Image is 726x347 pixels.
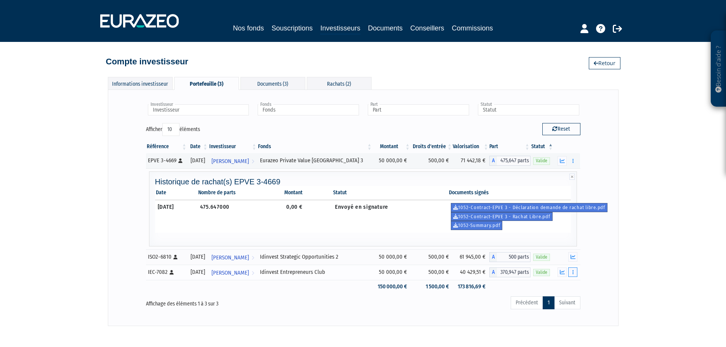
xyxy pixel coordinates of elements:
[106,57,188,66] h4: Compte investisseur
[208,153,257,168] a: [PERSON_NAME]
[542,123,580,135] button: Reset
[497,156,530,166] span: 475,647 parts
[208,265,257,280] a: [PERSON_NAME]
[589,57,620,69] a: Retour
[212,154,249,168] span: [PERSON_NAME]
[533,254,550,261] span: Valide
[100,14,179,28] img: 1732889491-logotype_eurazeo_blanc_rvb.png
[188,140,208,153] th: Date: activer pour trier la colonne par ordre croissant
[373,249,411,265] td: 50 000,00 €
[489,267,497,277] span: A
[260,253,370,261] div: Idinvest Strategic Opportunities 2
[411,140,453,153] th: Droits d'entrée: activer pour trier la colonne par ordre croissant
[146,140,188,153] th: Référence : activer pour trier la colonne par ordre croissant
[373,280,411,293] td: 150 000,00 €
[257,140,373,153] th: Fonds: activer pour trier la colonne par ordre croissant
[212,251,249,265] span: [PERSON_NAME]
[489,156,497,166] span: A
[489,252,530,262] div: A - Idinvest Strategic Opportunities 2
[170,270,174,275] i: [Français] Personne physique
[252,266,254,280] i: Voir l'investisseur
[178,158,183,163] i: [Français] Personne physique
[212,266,249,280] span: [PERSON_NAME]
[148,268,185,276] div: IEC-7082
[489,140,530,153] th: Part: activer pour trier la colonne par ordre croissant
[233,23,264,34] a: Nos fonds
[208,249,257,265] a: [PERSON_NAME]
[533,157,550,165] span: Valide
[489,267,530,277] div: A - Idinvest Entrepreneurs Club
[108,77,173,90] div: Informations investisseur
[260,268,370,276] div: Idinvest Entrepreneurs Club
[173,255,178,259] i: [Français] Personne physique
[411,265,453,280] td: 500,00 €
[197,186,284,200] th: Nombre de parts
[452,23,493,34] a: Commissions
[284,186,332,200] th: Montant
[146,296,321,308] div: Affichage des éléments 1 à 3 sur 3
[453,153,489,168] td: 71 442,18 €
[497,267,530,277] span: 370,947 parts
[489,156,530,166] div: A - Eurazeo Private Value Europe 3
[373,153,411,168] td: 50 000,00 €
[332,200,448,233] td: Envoyé en signature
[453,265,489,280] td: 40 429,51 €
[411,280,453,293] td: 1 500,00 €
[148,157,185,165] div: EPVE 3-4669
[146,123,200,136] label: Afficher éléments
[197,200,284,233] td: 475.647000
[332,186,448,200] th: Statut
[320,23,360,35] a: Investisseurs
[410,23,444,34] a: Conseillers
[155,177,571,186] h4: Historique de rachat(s) EPVE 3-4669
[714,35,723,103] p: Besoin d'aide ?
[271,23,313,34] a: Souscriptions
[411,249,453,265] td: 500,00 €
[451,212,553,221] a: 1052-Contract-EPVE 3 - Rachat Libre.pdf
[252,251,254,265] i: Voir l'investisseur
[373,265,411,280] td: 50 000,00 €
[489,252,497,262] span: A
[451,203,607,212] a: 1052-Contract-EPVE 3 - Déclaration demande de rachat libre.pdf
[162,123,179,136] select: Afficheréléments
[155,200,197,233] td: [DATE]
[148,253,185,261] div: ISO2-6810
[307,77,372,90] div: Rachats (2)
[252,154,254,168] i: Voir l'investisseur
[240,77,305,90] div: Documents (3)
[208,140,257,153] th: Investisseur: activer pour trier la colonne par ordre croissant
[174,77,239,90] div: Portefeuille (3)
[190,157,206,165] div: [DATE]
[411,153,453,168] td: 500,00 €
[448,186,571,200] th: Documents signés
[453,140,489,153] th: Valorisation: activer pour trier la colonne par ordre croissant
[190,253,206,261] div: [DATE]
[530,140,554,153] th: Statut : activer pour trier la colonne par ordre d&eacute;croissant
[497,252,530,262] span: 500 parts
[155,186,197,200] th: Date
[453,249,489,265] td: 61 945,00 €
[453,280,489,293] td: 173 816,69 €
[373,140,411,153] th: Montant: activer pour trier la colonne par ordre croissant
[190,268,206,276] div: [DATE]
[260,157,370,165] div: Eurazeo Private Value [GEOGRAPHIC_DATA] 3
[368,23,403,34] a: Documents
[533,269,550,276] span: Valide
[451,221,503,230] a: 1052-Summary.pdf
[284,200,332,233] td: 0,00 €
[543,296,555,309] a: 1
